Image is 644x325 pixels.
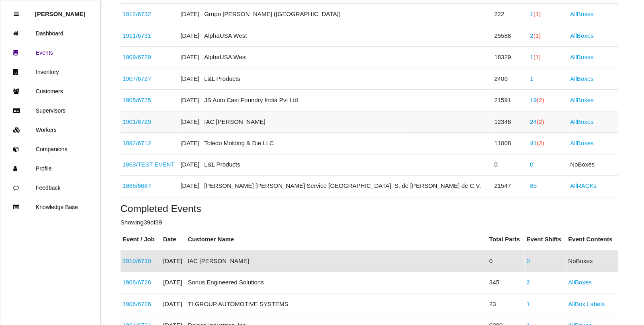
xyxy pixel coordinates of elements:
div: 68546289AB (@ Magna AIM) [123,182,176,191]
a: 1912/6732 [123,10,151,17]
a: 1 [527,301,530,308]
th: Total Parts [487,229,525,251]
p: Rosie Blandino [35,4,86,17]
div: 68405582AB [123,278,159,288]
a: AllBox Labels [568,301,605,308]
td: 12348 [493,111,528,133]
td: Toledo Molding & Die LLC [202,133,493,154]
a: 1910/6730 [123,258,151,265]
a: AllBoxes [570,32,594,39]
td: 18329 [493,47,528,68]
a: 1908/6728 [123,279,151,286]
td: 0 [493,154,528,176]
span: (1) [534,32,541,39]
a: Inventory [0,62,100,82]
a: Knowledge Base [0,197,100,217]
div: PJ6B S045A76 AG3JA6 [123,117,176,127]
a: 1905/6725 [123,97,151,103]
div: TEST EVENT [123,160,176,170]
a: Supervisors [0,101,100,120]
div: LJ6B S279D81 AA (45063) [123,74,176,84]
td: [DATE] [178,90,202,111]
th: Event Shifts [525,229,566,251]
td: [DATE] [178,154,202,176]
div: HJPA0013ACF30 [123,300,159,309]
a: AllBoxes [570,140,594,146]
td: IAC [PERSON_NAME] [202,111,493,133]
th: Event Contents [566,229,618,251]
a: 85 [530,183,537,189]
a: 0 [527,258,530,265]
td: [DATE] [178,4,202,25]
a: AllBoxes [570,53,594,60]
td: [DATE] [161,272,186,294]
a: 19(2) [530,97,544,103]
a: AllRACKs [570,183,597,189]
a: 1909/6729 [123,53,151,60]
td: 0 [487,251,525,272]
td: Grupo [PERSON_NAME] ([GEOGRAPHIC_DATA]) [202,4,493,25]
a: 1 [530,75,534,82]
th: Event / Job [121,229,161,251]
span: (2) [537,118,544,125]
a: 2(1) [530,32,541,39]
h5: Completed Events [121,204,618,214]
td: JS Auto Cast Foundry India Pvt Ltd [202,90,493,111]
a: Feedback [0,178,100,197]
td: [DATE] [178,25,202,47]
a: 41(2) [530,140,544,146]
td: [DATE] [178,111,202,133]
td: 222 [493,4,528,25]
a: AllBoxes [568,279,592,286]
a: 1866/6687 [123,183,151,189]
td: 21547 [493,176,528,197]
td: [DATE] [178,68,202,90]
td: No Boxes [568,154,618,176]
td: [DATE] [178,176,202,197]
td: [DATE] [178,133,202,154]
a: 2 [527,279,530,286]
a: AllBoxes [570,75,594,82]
div: F17630B [123,31,176,41]
a: 1906/6726 [123,301,151,308]
a: Workers [0,120,100,140]
td: TI GROUP AUTOMOTIVE SYSTEMS [186,294,488,315]
td: No Boxes [566,251,618,272]
a: 1(1) [530,10,541,17]
td: 21591 [493,90,528,111]
td: AlphaUSA West [202,25,493,47]
td: [DATE] [161,251,186,272]
a: 1911/6731 [123,32,151,39]
a: Events [0,43,100,62]
td: AlphaUSA West [202,47,493,68]
th: Date [161,229,186,251]
a: 1868/TEST EVENT [123,161,175,168]
td: L&L Products [202,68,493,90]
a: AllBoxes [570,97,594,103]
a: 1(1) [530,53,541,60]
a: Customers [0,82,100,101]
a: 1892/6712 [123,140,151,146]
span: (2) [537,97,544,103]
div: 10301666 [123,96,176,105]
a: Dashboard [0,24,100,43]
td: 2400 [493,68,528,90]
span: (1) [534,10,541,17]
div: Close [14,4,19,24]
td: L&L Products [202,154,493,176]
td: [DATE] [178,47,202,68]
a: 0 [530,161,534,168]
td: 345 [487,272,525,294]
td: 25588 [493,25,528,47]
a: AllBoxes [570,118,594,125]
td: [DATE] [161,294,186,315]
div: Counsels [123,10,176,19]
td: IAC [PERSON_NAME] [186,251,488,272]
div: 8203J2B [123,257,159,266]
div: 68427781AA; 68340793AA [123,139,176,148]
td: 23 [487,294,525,315]
a: Companions [0,140,100,159]
a: 24(2) [530,118,544,125]
td: 11008 [493,133,528,154]
a: 1907/6727 [123,75,151,82]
